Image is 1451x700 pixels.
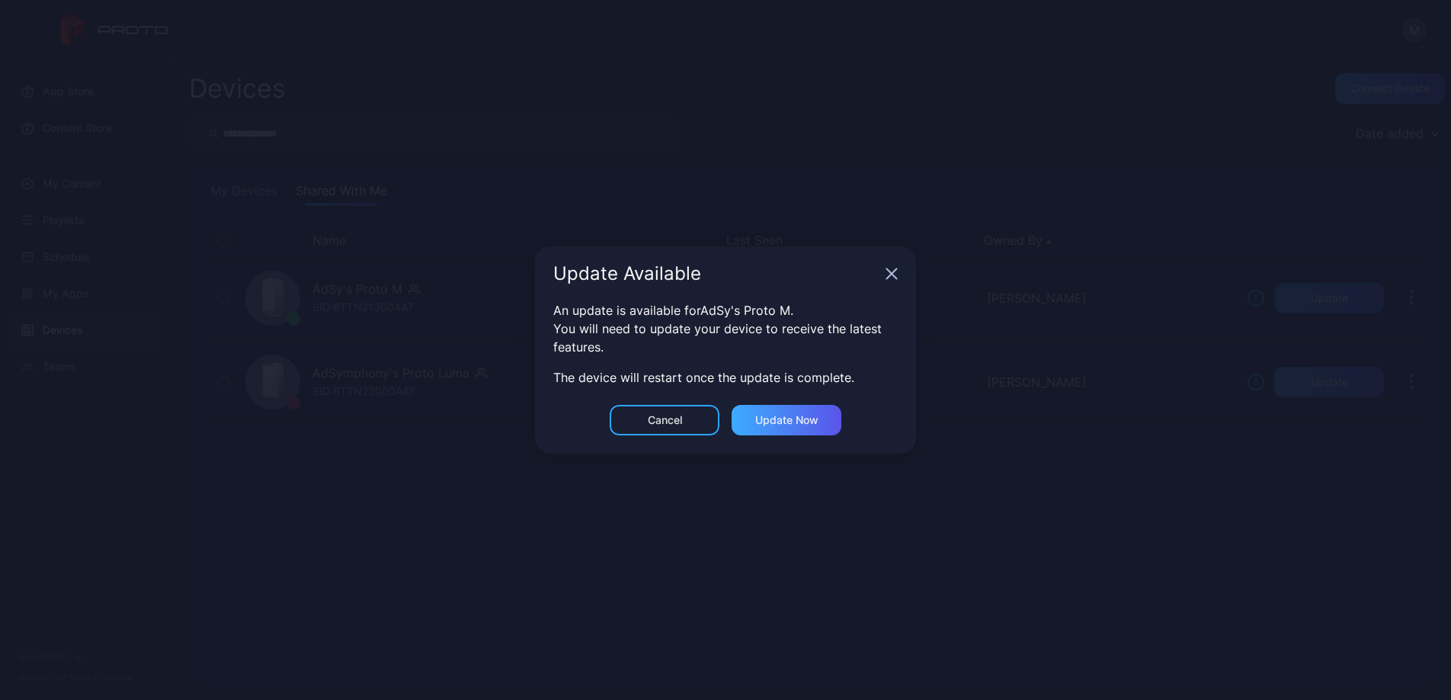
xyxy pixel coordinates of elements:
button: Update now [732,405,841,435]
div: Update now [755,414,818,426]
div: Cancel [648,414,682,426]
div: Update Available [553,265,879,283]
div: You will need to update your device to receive the latest features. [553,319,898,356]
button: Cancel [610,405,719,435]
div: An update is available for AdSy's Proto M . [553,301,898,319]
div: The device will restart once the update is complete. [553,368,898,387]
